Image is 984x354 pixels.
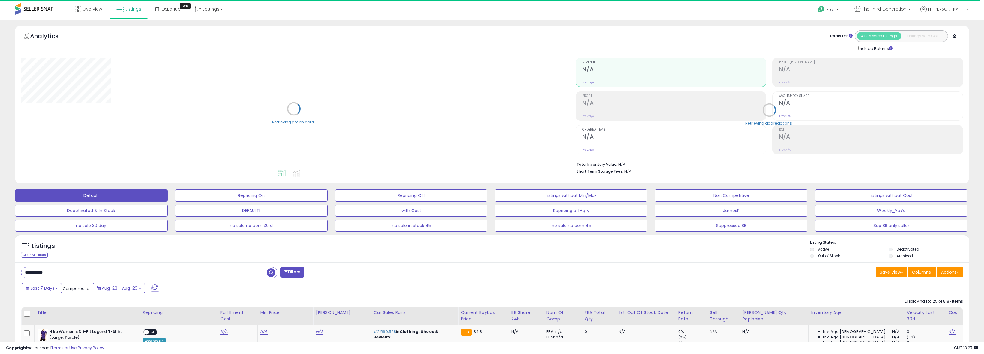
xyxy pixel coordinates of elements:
[954,345,978,351] span: 2025-09-6 13:27 GMT
[102,285,138,291] span: Aug-23 - Aug-29
[15,220,168,232] button: no sale 30 day
[907,309,943,322] div: Velocity Last 30d
[823,329,886,334] span: Inv. Age [DEMOGRAPHIC_DATA]:
[619,329,671,334] p: N/A
[826,7,834,12] span: Help
[678,335,687,340] small: (0%)
[862,6,907,12] span: The Third Generation
[495,189,647,202] button: Listings without Min/Max
[678,309,705,322] div: Return Rate
[815,205,967,217] button: Weekly_YoYo
[175,220,328,232] button: no sale no com 30 d
[30,32,70,42] h5: Analytics
[655,189,807,202] button: Non Competitive
[15,205,168,217] button: Deactivated & In Stock
[31,285,54,291] span: Last 7 Days
[260,329,267,335] a: N/A
[817,5,825,13] i: Get Help
[546,309,580,322] div: Num of Comp.
[83,6,102,12] span: Overview
[908,267,936,277] button: Columns
[740,307,809,325] th: Please note that this number is a calculation based on your required days of coverage and your ve...
[220,329,228,335] a: N/A
[143,309,215,316] div: Repricing
[678,340,707,345] div: 0%
[928,6,964,12] span: Hi [PERSON_NAME]
[22,283,62,293] button: Last 7 Days
[949,309,960,316] div: Cost
[829,33,853,39] div: Totals For
[619,309,673,316] div: Est. Out Of Stock Date
[220,309,255,322] div: Fulfillment Cost
[37,309,138,316] div: Title
[745,120,794,126] div: Retrieving aggregations..
[280,267,304,278] button: Filters
[937,267,963,277] button: Actions
[901,32,946,40] button: Listings With Cost
[511,309,541,322] div: BB Share 24h.
[335,205,488,217] button: with Cost
[461,329,472,336] small: FBA
[32,242,55,250] h5: Listings
[21,252,48,258] div: Clear All Filters
[823,340,886,345] span: Inv. Age [DEMOGRAPHIC_DATA]:
[180,3,191,9] div: Tooltip anchor
[272,119,316,125] div: Retrieving graph data..
[585,329,611,334] div: 0
[511,329,539,334] div: N/A
[876,267,907,277] button: Save View
[6,345,104,351] div: seller snap | |
[710,309,737,322] div: Sell Through
[63,286,90,291] span: Compared to:
[316,329,323,335] a: N/A
[335,189,488,202] button: Repricing Off
[260,309,311,316] div: Min Price
[655,205,807,217] button: JamesP
[815,189,967,202] button: Listings without Cost
[51,345,77,351] a: Terms of Use
[892,334,899,340] span: N/A
[6,345,28,351] strong: Copyright
[38,329,48,341] img: 41lwjnt3mUL._SL40_.jpg
[811,309,901,316] div: Inventory Age
[892,340,899,345] span: N/A
[892,329,899,334] span: N/A
[857,32,901,40] button: All Selected Listings
[175,189,328,202] button: Repricing On
[335,220,488,232] button: no sale in stock 45
[546,334,577,340] div: FBM: n/a
[907,329,946,334] div: 0
[823,334,886,340] span: Inv. Age [DEMOGRAPHIC_DATA]:
[815,220,967,232] button: Sup BB only seller
[585,309,613,322] div: FBA Total Qty
[907,340,946,345] div: 0
[149,330,159,335] span: OFF
[912,269,931,275] span: Columns
[710,329,735,334] div: N/A
[905,299,963,304] div: Displaying 1 to 25 of 8187 items
[813,1,845,20] a: Help
[897,253,913,258] label: Archived
[461,309,506,322] div: Current Buybox Price
[374,329,396,334] span: #2,560,528
[175,205,328,217] button: DEFAULT1
[93,283,145,293] button: Aug-23 - Aug-29
[374,309,456,316] div: Cur Sales Rank
[907,335,915,340] small: (0%)
[810,240,969,245] p: Listing States:
[742,329,804,334] div: N/A
[143,338,166,344] div: Amazon AI *
[495,205,647,217] button: Repricing off+qty
[920,6,968,20] a: Hi [PERSON_NAME]
[78,345,104,351] a: Privacy Policy
[818,253,840,258] label: Out of Stock
[374,329,454,340] p: in
[474,329,482,334] span: 34.8
[655,220,807,232] button: Suppressed BB
[495,220,647,232] button: no sale no com 45
[949,329,956,335] a: N/A
[818,247,829,252] label: Active
[49,329,122,342] b: Nike Women's Dri-Fit Legend T-Shirt (Large, Purple)
[897,247,919,252] label: Deactivated
[126,6,141,12] span: Listings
